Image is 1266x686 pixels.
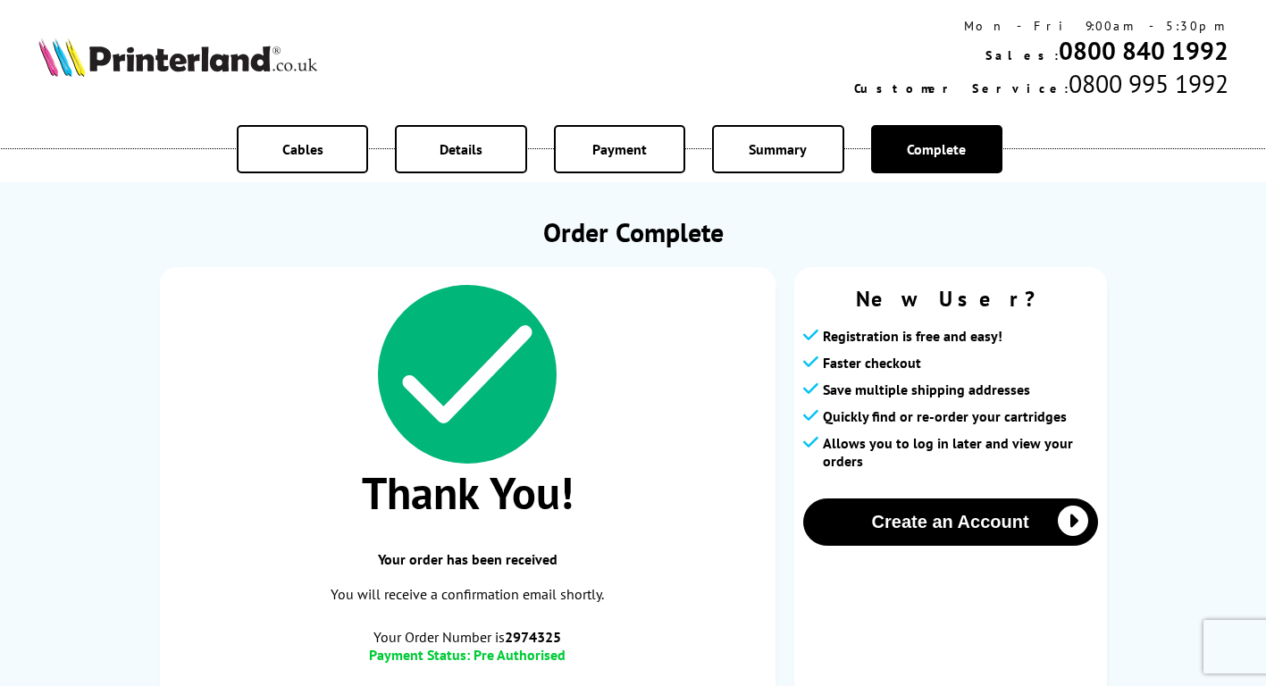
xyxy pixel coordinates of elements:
[823,327,1002,345] span: Registration is free and easy!
[823,381,1030,398] span: Save multiple shipping addresses
[823,434,1098,470] span: Allows you to log in later and view your orders
[985,47,1059,63] span: Sales:
[505,628,561,646] b: 2974325
[749,140,807,158] span: Summary
[592,140,647,158] span: Payment
[282,140,323,158] span: Cables
[803,498,1098,546] button: Create an Account
[854,80,1069,96] span: Customer Service:
[178,582,758,607] p: You will receive a confirmation email shortly.
[1069,67,1228,100] span: 0800 995 1992
[474,646,566,664] span: Pre Authorised
[178,464,758,522] span: Thank You!
[178,550,758,568] span: Your order has been received
[160,214,1107,249] h1: Order Complete
[440,140,482,158] span: Details
[823,407,1067,425] span: Quickly find or re-order your cartridges
[803,285,1098,313] span: New User?
[369,646,470,664] span: Payment Status:
[178,628,758,646] span: Your Order Number is
[854,18,1228,34] div: Mon - Fri 9:00am - 5:30pm
[823,354,921,372] span: Faster checkout
[38,38,317,77] img: Printerland Logo
[907,140,966,158] span: Complete
[1059,34,1228,67] a: 0800 840 1992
